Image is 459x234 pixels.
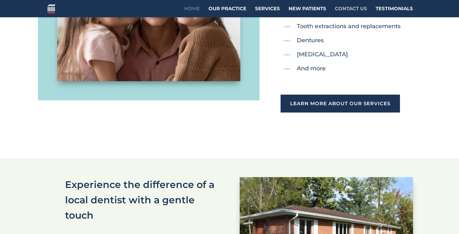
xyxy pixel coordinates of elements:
li: Dentures [283,36,421,50]
li: [MEDICAL_DATA] [283,50,421,64]
img: Aderman Family Dentistry [48,4,55,13]
a: Home [184,6,200,17]
li: And more [283,64,421,78]
a: Services [255,6,280,17]
li: Tooth extractions and replacements [283,22,421,36]
a: Testimonials [376,6,413,17]
a: Contact Us [335,6,367,17]
a: Learn More About Our Services [281,95,400,113]
h2: Experience the difference of a local dentist with a gentle touch [65,177,220,226]
a: Our Practice [208,6,246,17]
a: New Patients [289,6,326,17]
